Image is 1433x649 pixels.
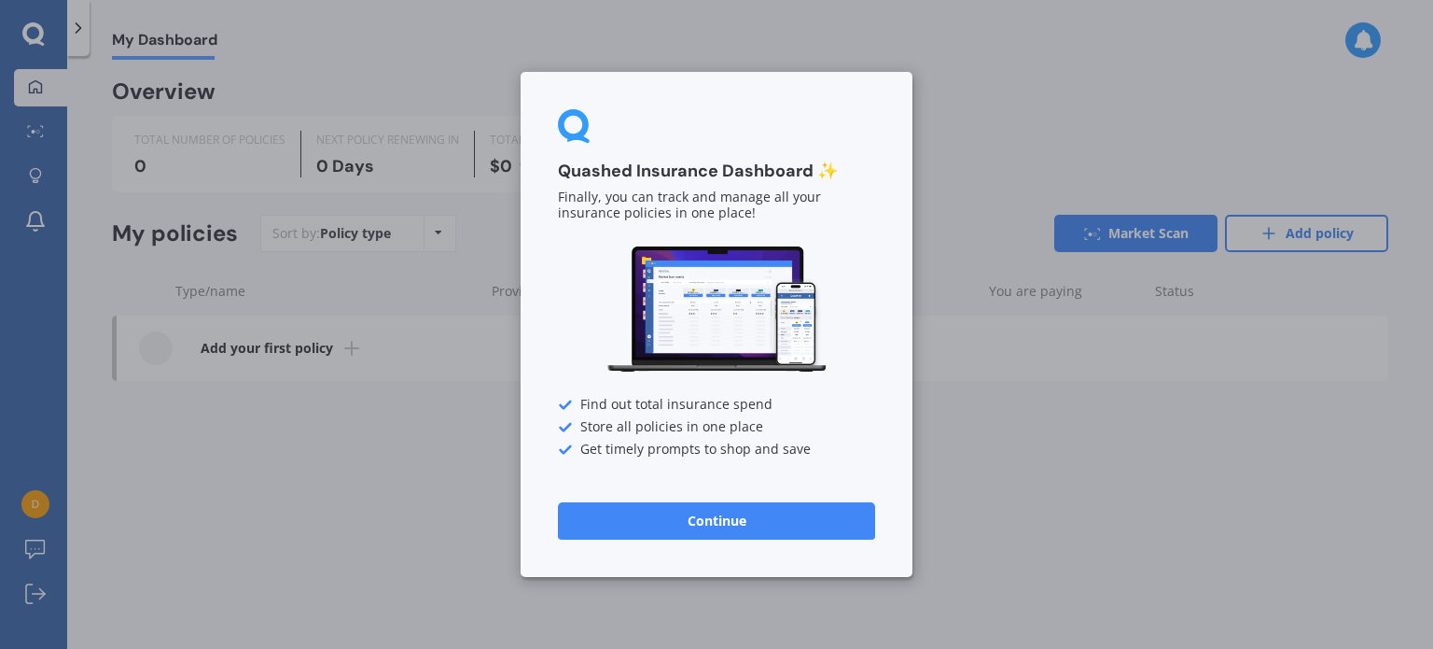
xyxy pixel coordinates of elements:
[558,161,875,182] h3: Quashed Insurance Dashboard ✨
[558,398,875,413] div: Find out total insurance spend
[558,502,875,540] button: Continue
[605,244,828,375] img: Dashboard
[558,443,875,458] div: Get timely prompts to shop and save
[558,190,875,222] p: Finally, you can track and manage all your insurance policies in one place!
[558,420,875,435] div: Store all policies in one place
